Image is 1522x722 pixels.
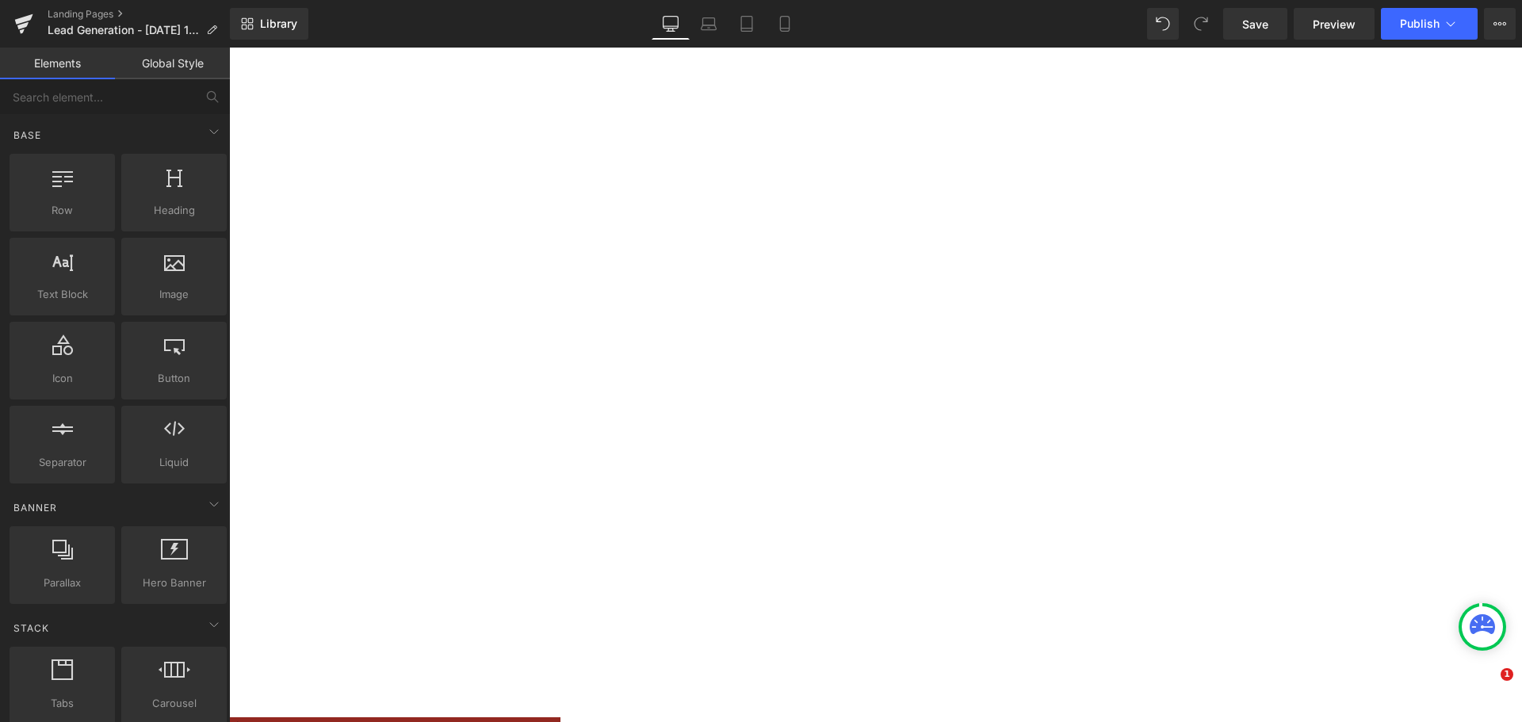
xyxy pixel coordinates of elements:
span: Preview [1313,16,1356,32]
span: Library [260,17,297,31]
button: Undo [1147,8,1179,40]
span: Text Block [14,286,110,303]
a: Desktop [652,8,690,40]
span: Icon [14,370,110,387]
span: Heading [126,202,222,219]
span: Lead Generation - [DATE] 16:52:09 [48,24,200,36]
span: Banner [12,500,59,515]
span: Tabs [14,695,110,712]
span: Publish [1400,17,1440,30]
span: Base [12,128,43,143]
a: Mobile [766,8,804,40]
span: Parallax [14,575,110,591]
span: Stack [12,621,51,636]
span: Liquid [126,454,222,471]
span: Save [1242,16,1268,32]
span: Separator [14,454,110,471]
span: Image [126,286,222,303]
iframe: Intercom live chat [1468,668,1506,706]
span: Carousel [126,695,222,712]
a: Laptop [690,8,728,40]
span: Button [126,370,222,387]
button: Publish [1381,8,1478,40]
a: Tablet [728,8,766,40]
button: More [1484,8,1516,40]
a: Global Style [115,48,230,79]
span: Hero Banner [126,575,222,591]
button: Redo [1185,8,1217,40]
span: 1 [1501,668,1513,681]
a: New Library [230,8,308,40]
a: Preview [1294,8,1375,40]
a: Landing Pages [48,8,230,21]
span: Row [14,202,110,219]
